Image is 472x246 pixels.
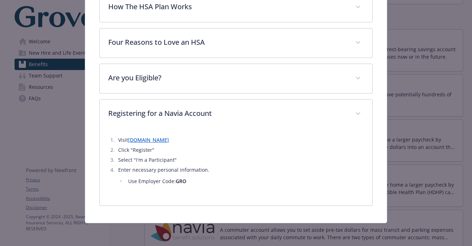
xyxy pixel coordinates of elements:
[100,64,372,93] div: Are you Eligible?
[116,156,363,164] li: Select "I'm a Participant"
[100,28,372,58] div: Four Reasons to Love an HSA
[108,1,346,12] p: How The HSA Plan Works
[116,146,363,154] li: Click "Register"
[100,100,372,129] div: Registering for a Navia Account
[128,137,169,143] a: [DOMAIN_NAME]
[108,73,346,83] p: Are you Eligible?
[126,177,363,186] li: Use Employer Code:
[116,136,363,144] li: Visit
[176,178,186,184] strong: GRO
[100,129,372,205] div: Registering for a Navia Account
[108,108,346,119] p: Registering for a Navia Account
[108,37,346,48] p: Four Reasons to Love an HSA
[116,166,363,186] li: Enter necessary personal information.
